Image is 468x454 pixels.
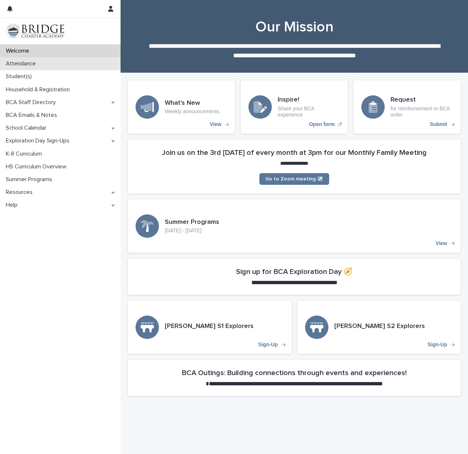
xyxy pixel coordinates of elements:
[435,240,447,247] p: View
[3,163,72,170] p: HS Curriculum Overview
[258,342,278,348] p: Sign-Up
[3,73,38,80] p: Student(s)
[430,121,447,127] p: Submit
[128,80,235,134] a: View
[3,176,58,183] p: Summer Programs
[3,125,52,131] p: School Calendar
[241,80,348,134] a: Open form
[165,99,219,107] h3: What's New
[165,228,219,234] p: [DATE] - [DATE]
[278,106,340,118] p: Share your BCA experience
[3,86,76,93] p: Household & Registration
[6,24,64,38] img: V1C1m3IdTEidaUdm9Hs0
[265,176,323,182] span: Go to Zoom meeting ↗️
[391,106,453,118] p: for reimbursement or BCA order
[3,47,35,54] p: Welcome
[128,18,461,36] h1: Our Mission
[165,108,219,115] p: Weekly announcements
[391,96,453,104] h3: Request
[259,173,329,185] a: Go to Zoom meeting ↗️
[3,189,38,196] p: Resources
[3,137,75,144] p: Exploration Day Sign-Ups
[427,342,447,348] p: Sign-Up
[3,202,23,209] p: Help
[128,301,292,354] a: Sign-Up
[3,60,42,67] p: Attendance
[3,112,63,119] p: BCA Emails & Notes
[236,267,353,276] h2: Sign up for BCA Exploration Day 🧭
[162,148,427,157] h2: Join us on the 3rd [DATE] of every month at 3pm for our Monthly Family Meeting
[297,301,461,354] a: Sign-Up
[165,323,254,331] h3: [PERSON_NAME] S1 Explorers
[165,218,219,226] h3: Summer Programs
[3,150,48,157] p: K-8 Curriculum
[182,369,407,377] h2: BCA Outings: Building connections through events and experiences!
[334,323,425,331] h3: [PERSON_NAME] S2 Explorers
[3,99,62,106] p: BCA Staff Directory
[354,80,461,134] a: Submit
[278,96,340,104] h3: Inspire!
[309,121,335,127] p: Open form
[210,121,221,127] p: View
[128,199,461,253] a: View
